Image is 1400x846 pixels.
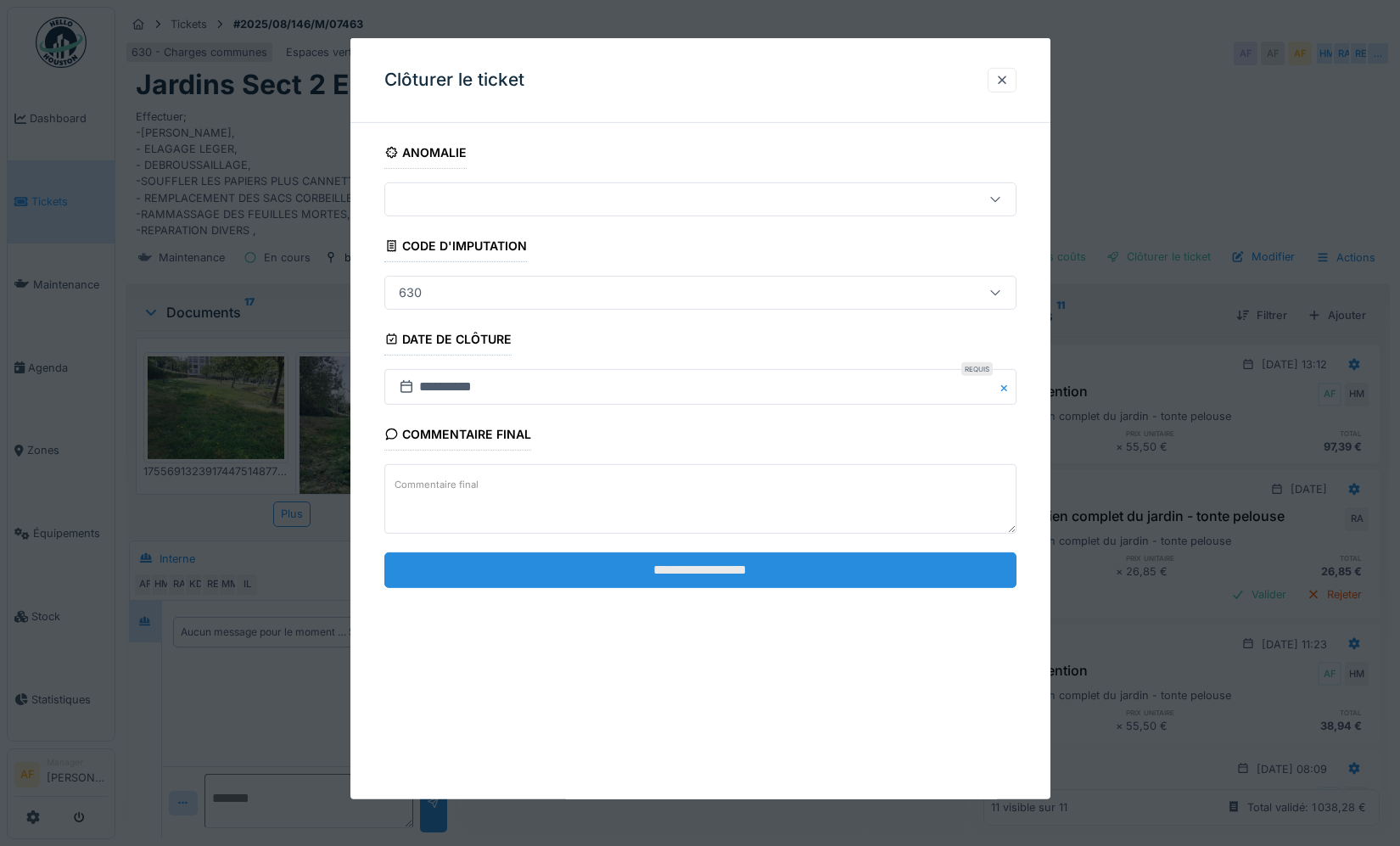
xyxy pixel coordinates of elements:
button: Close [998,369,1016,405]
div: Requis [961,362,993,376]
div: Commentaire final [384,422,532,451]
div: Date de clôture [384,327,512,356]
div: Anomalie [384,140,468,169]
label: Commentaire final [391,473,482,495]
h3: Clôturer le ticket [384,70,524,91]
div: Code d'imputation [384,233,528,262]
div: 630 [392,283,428,302]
